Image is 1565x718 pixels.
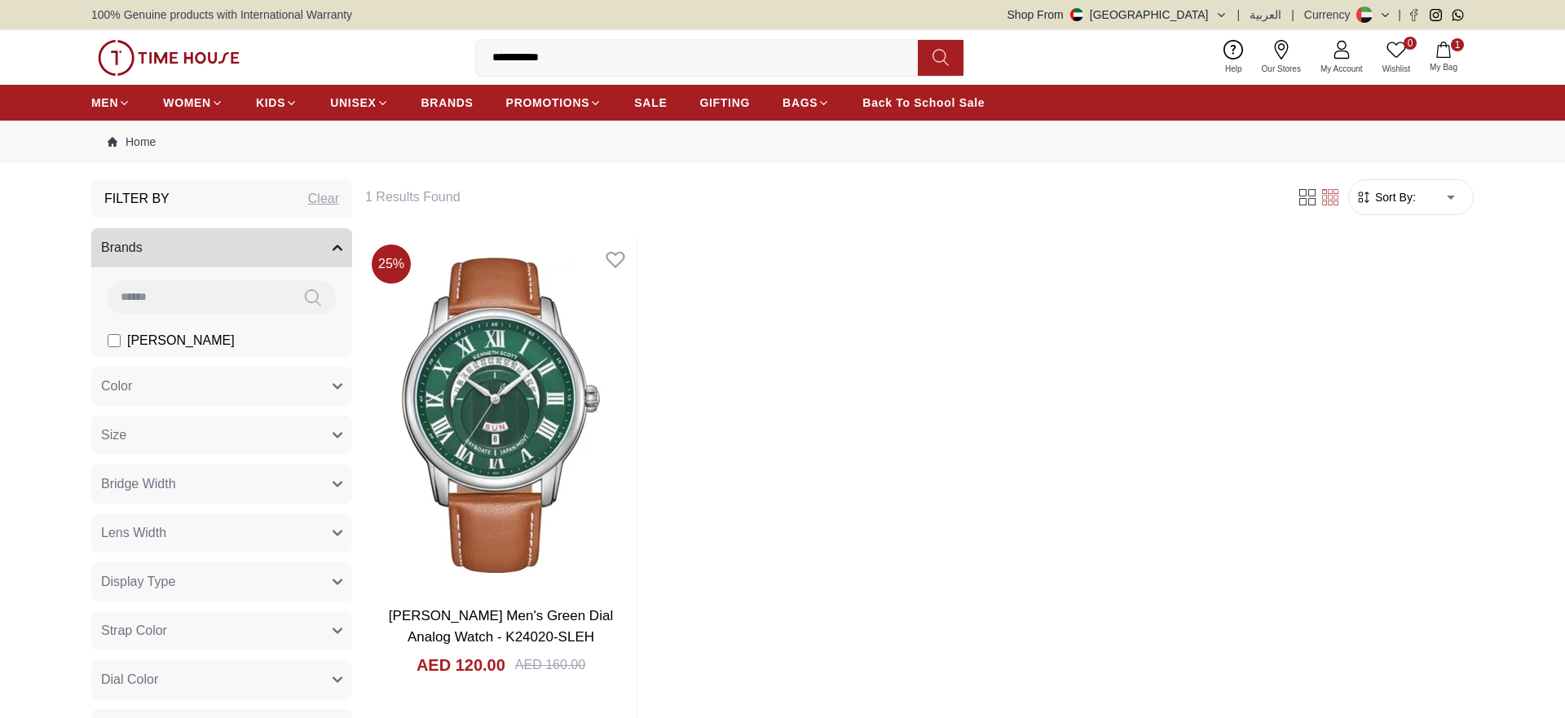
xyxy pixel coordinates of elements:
span: | [1398,7,1401,23]
a: Help [1215,37,1252,78]
span: Help [1219,63,1249,75]
span: | [1291,7,1294,23]
a: [PERSON_NAME] Men's Green Dial Analog Watch - K24020-SLEH [389,608,613,645]
img: Kenneth Scott Men's Green Dial Analog Watch - K24020-SLEH [365,238,637,592]
a: PROMOTIONS [506,88,602,117]
button: Display Type [91,562,352,601]
a: SALE [634,88,667,117]
span: Sort By: [1372,189,1416,205]
input: [PERSON_NAME] [108,334,121,347]
span: Display Type [101,572,175,592]
button: Shop From[GEOGRAPHIC_DATA] [1007,7,1228,23]
span: [PERSON_NAME] [127,331,235,350]
a: Back To School Sale [862,88,985,117]
span: 100% Genuine products with International Warranty [91,7,352,23]
button: Color [91,367,352,406]
a: Facebook [1408,9,1420,21]
a: UNISEX [330,88,388,117]
span: UNISEX [330,95,376,111]
button: العربية [1250,7,1281,23]
a: MEN [91,88,130,117]
span: SALE [634,95,667,111]
div: Currency [1304,7,1357,23]
a: Instagram [1430,9,1442,21]
span: My Account [1314,63,1369,75]
span: 1 [1451,38,1464,51]
a: 0Wishlist [1373,37,1420,78]
div: AED 160.00 [515,655,585,675]
img: ... [98,40,240,76]
span: Size [101,425,126,445]
span: Wishlist [1376,63,1417,75]
a: GIFTING [699,88,750,117]
span: | [1237,7,1241,23]
button: Dial Color [91,660,352,699]
button: Lens Width [91,513,352,553]
span: My Bag [1423,61,1464,73]
h3: Filter By [104,189,170,209]
h6: 1 Results Found [365,187,1276,207]
span: MEN [91,95,118,111]
a: WOMEN [163,88,223,117]
a: Home [108,134,156,150]
button: Brands [91,228,352,267]
span: Bridge Width [101,474,176,494]
span: BAGS [782,95,818,111]
nav: Breadcrumb [91,121,1474,163]
a: BAGS [782,88,830,117]
span: KIDS [256,95,285,111]
a: Our Stores [1252,37,1311,78]
span: Back To School Sale [862,95,985,111]
button: 1My Bag [1420,38,1467,77]
span: Dial Color [101,670,158,689]
a: KIDS [256,88,298,117]
a: Whatsapp [1452,9,1464,21]
button: Sort By: [1356,189,1416,205]
button: Strap Color [91,611,352,650]
span: Lens Width [101,523,166,543]
button: Size [91,416,352,455]
span: Our Stores [1255,63,1307,75]
span: Brands [101,238,143,258]
span: GIFTING [699,95,750,111]
button: Bridge Width [91,465,352,504]
a: BRANDS [421,88,474,117]
span: BRANDS [421,95,474,111]
span: 0 [1404,37,1417,50]
span: PROMOTIONS [506,95,590,111]
span: Strap Color [101,621,167,641]
span: 25 % [372,244,411,284]
h4: AED 120.00 [417,654,505,676]
div: Clear [308,189,339,209]
span: Color [101,377,132,396]
span: WOMEN [163,95,211,111]
img: United Arab Emirates [1070,8,1083,21]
